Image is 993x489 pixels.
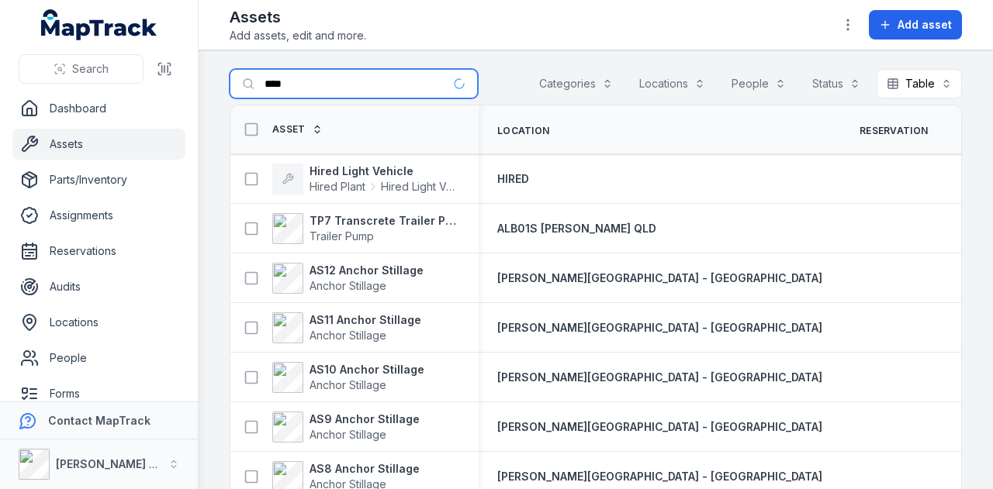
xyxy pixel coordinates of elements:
[860,125,928,137] span: Reservation
[497,222,656,235] span: ALB01S [PERSON_NAME] QLD
[310,229,374,243] span: Trailer Pump
[497,321,822,334] span: [PERSON_NAME][GEOGRAPHIC_DATA] - [GEOGRAPHIC_DATA]
[310,428,386,441] span: Anchor Stillage
[272,312,421,343] a: AS11 Anchor StillageAnchor Stillage
[721,69,796,98] button: People
[12,200,185,231] a: Assignments
[529,69,623,98] button: Categories
[497,370,822,384] span: [PERSON_NAME][GEOGRAPHIC_DATA] - [GEOGRAPHIC_DATA]
[310,263,424,278] strong: AS12 Anchor Stillage
[272,164,460,195] a: Hired Light VehicleHired PlantHired Light Vehicle
[869,10,962,40] button: Add asset
[12,236,185,267] a: Reservations
[272,362,424,393] a: AS10 Anchor StillageAnchor Stillage
[497,171,529,187] a: HIRED
[310,179,365,195] span: Hired Plant
[272,412,420,443] a: AS9 Anchor StillageAnchor Stillage
[12,378,185,409] a: Forms
[272,213,460,244] a: TP7 Transcrete Trailer PumpTrailer Pump
[497,470,822,483] span: [PERSON_NAME][GEOGRAPHIC_DATA] - [GEOGRAPHIC_DATA]
[497,221,656,236] a: ALB01S [PERSON_NAME] QLD
[12,307,185,338] a: Locations
[497,270,822,286] a: [PERSON_NAME][GEOGRAPHIC_DATA] - [GEOGRAPHIC_DATA]
[310,312,421,328] strong: AS11 Anchor Stillage
[497,172,529,185] span: HIRED
[19,54,144,84] button: Search
[497,370,822,385] a: [PERSON_NAME][GEOGRAPHIC_DATA] - [GEOGRAPHIC_DATA]
[56,457,183,470] strong: [PERSON_NAME] Group
[12,343,185,374] a: People
[497,320,822,336] a: [PERSON_NAME][GEOGRAPHIC_DATA] - [GEOGRAPHIC_DATA]
[272,123,306,136] span: Asset
[310,164,460,179] strong: Hired Light Vehicle
[310,213,460,229] strong: TP7 Transcrete Trailer Pump
[877,69,962,98] button: Table
[230,6,366,28] h2: Assets
[12,164,185,195] a: Parts/Inventory
[310,362,424,377] strong: AS10 Anchor Stillage
[41,9,157,40] a: MapTrack
[381,179,460,195] span: Hired Light Vehicle
[12,271,185,302] a: Audits
[497,420,822,433] span: [PERSON_NAME][GEOGRAPHIC_DATA] - [GEOGRAPHIC_DATA]
[629,69,715,98] button: Locations
[310,329,386,342] span: Anchor Stillage
[230,28,366,43] span: Add assets, edit and more.
[802,69,870,98] button: Status
[272,123,323,136] a: Asset
[12,93,185,124] a: Dashboard
[497,271,822,284] span: [PERSON_NAME][GEOGRAPHIC_DATA] - [GEOGRAPHIC_DATA]
[12,129,185,160] a: Assets
[310,412,420,427] strong: AS9 Anchor Stillage
[48,414,151,427] strong: Contact MapTrack
[497,469,822,484] a: [PERSON_NAME][GEOGRAPHIC_DATA] - [GEOGRAPHIC_DATA]
[272,263,424,294] a: AS12 Anchor StillageAnchor Stillage
[72,61,109,77] span: Search
[497,419,822,435] a: [PERSON_NAME][GEOGRAPHIC_DATA] - [GEOGRAPHIC_DATA]
[310,461,420,477] strong: AS8 Anchor Stillage
[898,17,952,33] span: Add asset
[310,378,386,391] span: Anchor Stillage
[497,125,549,137] span: Location
[310,279,386,292] span: Anchor Stillage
